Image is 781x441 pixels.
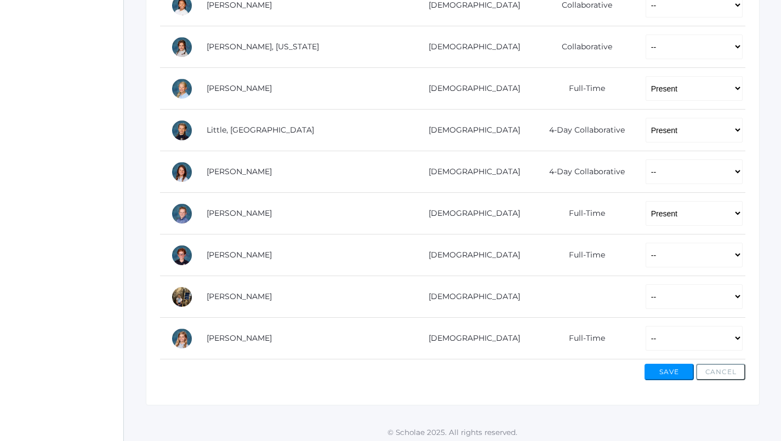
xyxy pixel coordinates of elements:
button: Cancel [696,364,745,380]
td: [DEMOGRAPHIC_DATA] [410,276,532,318]
td: [DEMOGRAPHIC_DATA] [410,110,532,151]
button: Save [645,364,694,380]
td: [DEMOGRAPHIC_DATA] [410,234,532,276]
div: Chloe Lewis [171,78,193,100]
td: [DEMOGRAPHIC_DATA] [410,193,532,234]
a: [PERSON_NAME] [207,83,272,93]
a: [PERSON_NAME] [207,208,272,218]
a: [PERSON_NAME] [207,250,272,260]
td: [DEMOGRAPHIC_DATA] [410,151,532,193]
td: Full-Time [531,318,634,359]
td: Full-Time [531,193,634,234]
td: [DEMOGRAPHIC_DATA] [410,68,532,110]
td: 4-Day Collaborative [531,151,634,193]
div: Eleanor Velasquez [171,286,193,308]
p: © Scholae 2025. All rights reserved. [124,427,781,438]
a: [PERSON_NAME] [207,291,272,301]
div: Georgia Lee [171,36,193,58]
td: [DEMOGRAPHIC_DATA] [410,26,532,68]
div: Savannah Little [171,119,193,141]
td: Collaborative [531,26,634,68]
td: 4-Day Collaborative [531,110,634,151]
div: Dylan Sandeman [171,203,193,225]
td: Full-Time [531,234,634,276]
div: Maggie Oram [171,161,193,183]
a: Little, [GEOGRAPHIC_DATA] [207,125,314,135]
div: Bailey Zacharia [171,328,193,350]
td: Full-Time [531,68,634,110]
a: [PERSON_NAME] [207,333,272,343]
a: [PERSON_NAME] [207,167,272,176]
a: [PERSON_NAME], [US_STATE] [207,42,319,51]
div: Theodore Trumpower [171,244,193,266]
td: [DEMOGRAPHIC_DATA] [410,318,532,359]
